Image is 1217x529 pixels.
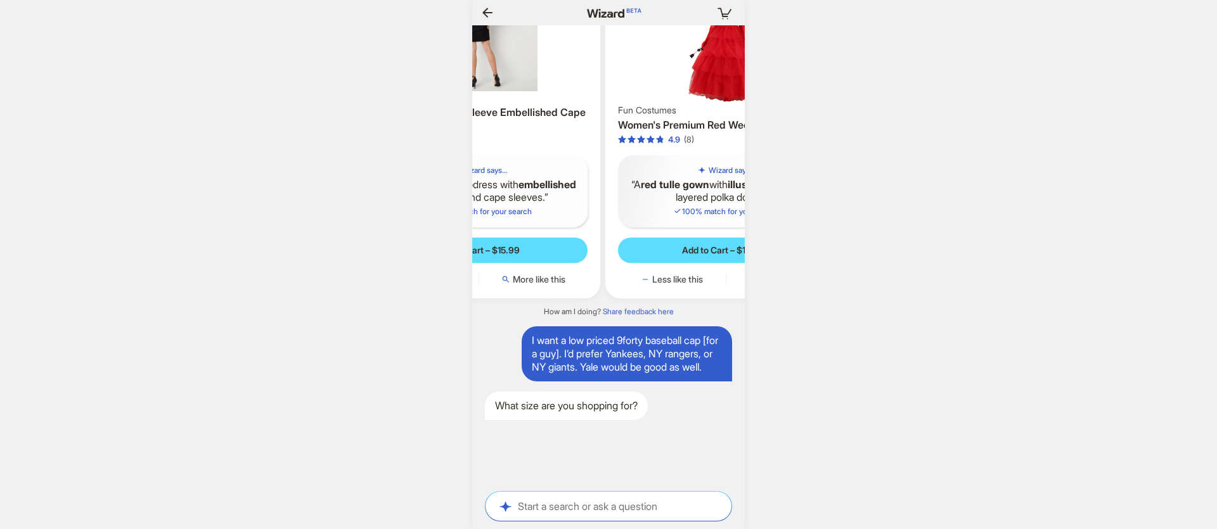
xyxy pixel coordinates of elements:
[656,136,664,144] span: star
[641,178,709,191] b: red tulle gown
[647,136,655,144] span: star
[437,245,520,256] span: Add to Cart – $15.99
[628,136,636,144] span: star
[513,274,565,285] span: More like this
[522,326,732,381] div: I want a low priced 9forty baseball cap [for a guy]. I’d prefer Yankees, NY rangers, or NY giants...
[472,307,745,317] div: How am I doing?
[628,178,825,205] q: A with and layered polka dot tiers
[684,134,694,145] div: (8)
[637,136,645,144] span: star
[673,207,780,216] span: 100 % match for your search
[682,245,770,256] span: Add to Cart – $129.99
[709,165,756,175] h5: Wizard says...
[618,118,835,132] h3: Women's Premium Red Wedding Dress
[728,178,804,191] b: illusion neckline
[479,273,588,286] button: More like this
[618,136,626,144] span: star
[370,106,588,132] h3: MSK Womens Short Sleeve Embellished Cape Sheath Dress
[603,307,674,316] a: Share feedback here
[370,238,588,263] button: Add to Cart – $15.99
[652,274,703,285] span: Less like this
[425,207,532,216] span: 100 % match for your search
[668,134,680,145] div: 4.9
[618,105,676,116] span: Fun Costumes
[618,134,680,145] div: 4.9 out of 5 stars
[461,165,508,175] h5: Wizard says...
[485,392,648,420] div: What size are you shopping for?
[380,178,577,205] q: A dress with and cape sleeves.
